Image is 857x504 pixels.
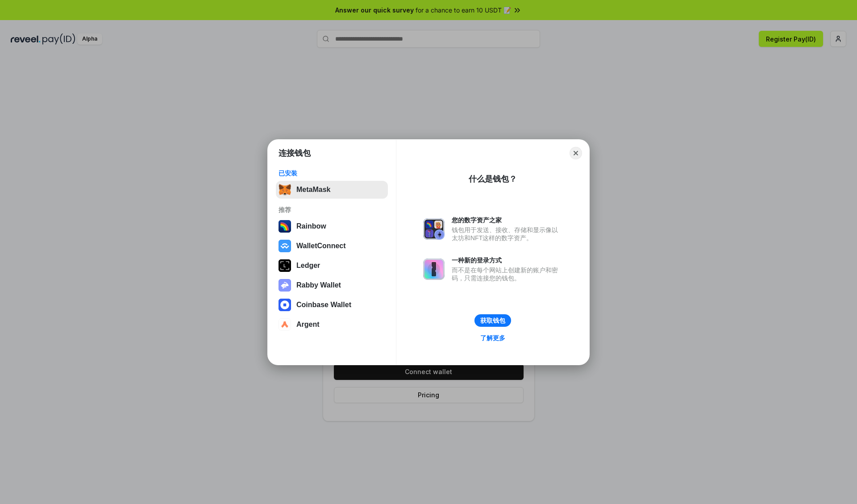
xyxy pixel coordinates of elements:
[570,147,582,159] button: Close
[296,321,320,329] div: Argent
[452,216,562,224] div: 您的数字资产之家
[452,226,562,242] div: 钱包用于发送、接收、存储和显示像以太坊和NFT这样的数字资产。
[296,242,346,250] div: WalletConnect
[475,332,511,344] a: 了解更多
[276,296,388,314] button: Coinbase Wallet
[469,174,517,184] div: 什么是钱包？
[279,169,385,177] div: 已安装
[279,240,291,252] img: svg+xml,%3Csvg%20width%3D%2228%22%20height%3D%2228%22%20viewBox%3D%220%200%2028%2028%22%20fill%3D...
[276,237,388,255] button: WalletConnect
[296,262,320,270] div: Ledger
[276,217,388,235] button: Rainbow
[296,222,326,230] div: Rainbow
[279,279,291,292] img: svg+xml,%3Csvg%20xmlns%3D%22http%3A%2F%2Fwww.w3.org%2F2000%2Fsvg%22%20fill%3D%22none%22%20viewBox...
[423,218,445,240] img: svg+xml,%3Csvg%20xmlns%3D%22http%3A%2F%2Fwww.w3.org%2F2000%2Fsvg%22%20fill%3D%22none%22%20viewBox...
[276,316,388,333] button: Argent
[480,334,505,342] div: 了解更多
[276,257,388,275] button: Ledger
[279,220,291,233] img: svg+xml,%3Csvg%20width%3D%22120%22%20height%3D%22120%22%20viewBox%3D%220%200%20120%20120%22%20fil...
[296,186,330,194] div: MetaMask
[279,148,311,158] h1: 连接钱包
[279,318,291,331] img: svg+xml,%3Csvg%20width%3D%2228%22%20height%3D%2228%22%20viewBox%3D%220%200%2028%2028%22%20fill%3D...
[480,317,505,325] div: 获取钱包
[279,183,291,196] img: svg+xml,%3Csvg%20fill%3D%22none%22%20height%3D%2233%22%20viewBox%3D%220%200%2035%2033%22%20width%...
[423,258,445,280] img: svg+xml,%3Csvg%20xmlns%3D%22http%3A%2F%2Fwww.w3.org%2F2000%2Fsvg%22%20fill%3D%22none%22%20viewBox...
[296,281,341,289] div: Rabby Wallet
[276,181,388,199] button: MetaMask
[296,301,351,309] div: Coinbase Wallet
[276,276,388,294] button: Rabby Wallet
[279,299,291,311] img: svg+xml,%3Csvg%20width%3D%2228%22%20height%3D%2228%22%20viewBox%3D%220%200%2028%2028%22%20fill%3D...
[279,206,385,214] div: 推荐
[452,256,562,264] div: 一种新的登录方式
[474,314,511,327] button: 获取钱包
[279,259,291,272] img: svg+xml,%3Csvg%20xmlns%3D%22http%3A%2F%2Fwww.w3.org%2F2000%2Fsvg%22%20width%3D%2228%22%20height%3...
[452,266,562,282] div: 而不是在每个网站上创建新的账户和密码，只需连接您的钱包。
